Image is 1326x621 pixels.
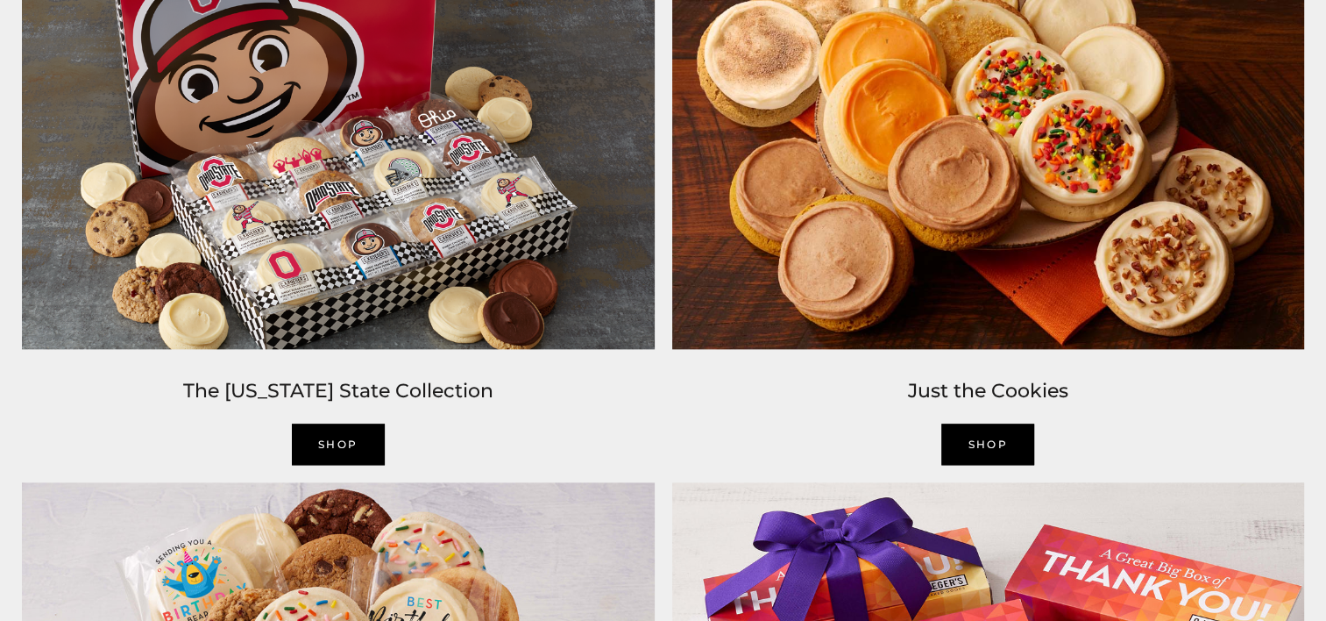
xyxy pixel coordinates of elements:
[292,424,385,465] a: Shop
[672,375,1305,407] h2: Just the Cookies
[941,424,1034,465] a: Shop
[22,375,655,407] h2: The [US_STATE] State Collection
